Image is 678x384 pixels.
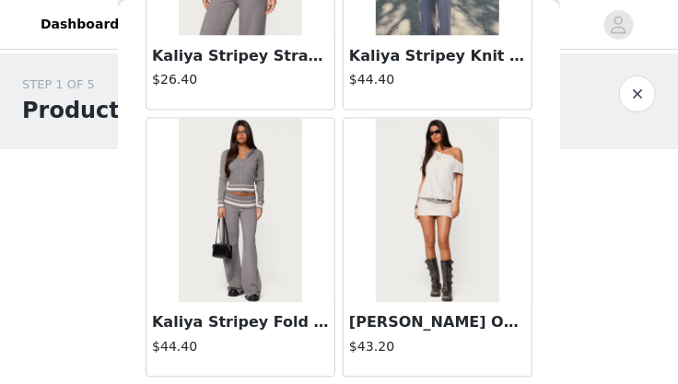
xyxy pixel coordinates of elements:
h4: $26.40 [152,71,329,90]
div: STEP 1 OF 5 [22,76,133,94]
h4: $44.40 [349,71,526,90]
div: avatar [610,10,627,40]
h3: Kaliya Stripey Knit Zip Up Hoodie [349,45,526,67]
h4: $43.20 [349,338,526,357]
h3: [PERSON_NAME] Off Shoulder Cut Out Mini Dress [349,312,526,334]
h4: $44.40 [152,338,329,357]
img: Kaliya Stripey Fold Over Knit Pants [179,119,301,303]
h3: Kaliya Stripey Strapless Knit Top [152,45,329,67]
h1: Products [22,94,133,127]
img: Dorie Off Shoulder Cut Out Mini Dress [376,119,498,303]
h3: Kaliya Stripey Fold Over Knit Pants [152,312,329,334]
a: Dashboard [29,4,130,45]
